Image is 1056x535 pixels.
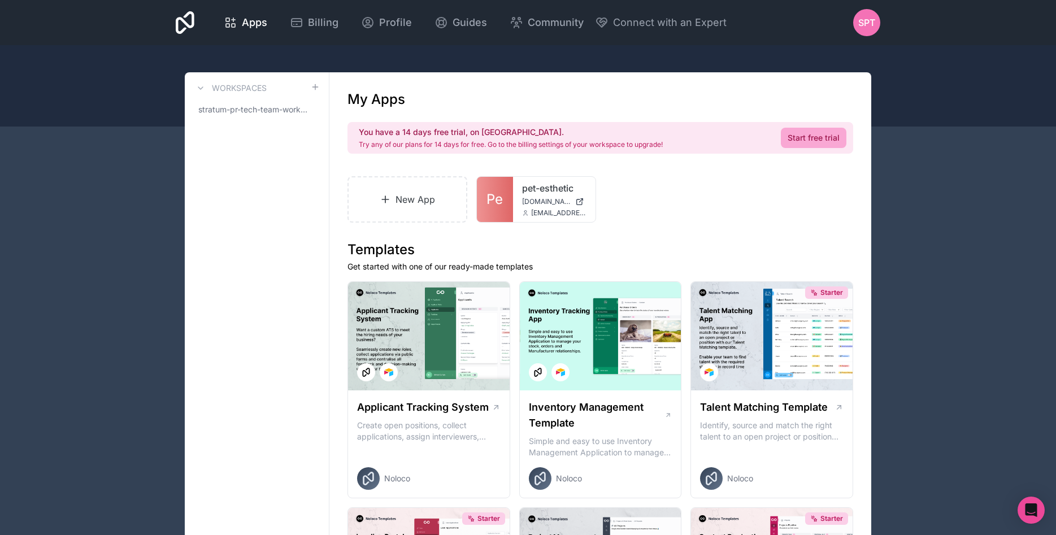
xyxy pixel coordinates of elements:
[556,368,565,377] img: Airtable Logo
[198,104,311,115] span: stratum-pr-tech-team-workspace
[781,128,846,148] a: Start free trial
[194,99,320,120] a: stratum-pr-tech-team-workspace
[477,177,513,222] a: Pe
[556,473,582,484] span: Noloco
[522,197,586,206] a: [DOMAIN_NAME]
[347,90,405,108] h1: My Apps
[212,82,267,94] h3: Workspaces
[359,140,663,149] p: Try any of our plans for 14 days for free. Go to the billing settings of your workspace to upgrade!
[281,10,347,35] a: Billing
[700,420,844,442] p: Identify, source and match the right talent to an open project or position with our Talent Matchi...
[347,261,853,272] p: Get started with one of our ready-made templates
[384,473,410,484] span: Noloco
[529,436,672,458] p: Simple and easy to use Inventory Management Application to manage your stock, orders and Manufact...
[700,399,828,415] h1: Talent Matching Template
[308,15,338,31] span: Billing
[242,15,267,31] span: Apps
[595,15,727,31] button: Connect with an Expert
[352,10,421,35] a: Profile
[357,399,489,415] h1: Applicant Tracking System
[522,197,571,206] span: [DOMAIN_NAME]
[528,15,584,31] span: Community
[529,399,664,431] h1: Inventory Management Template
[858,16,875,29] span: SPT
[425,10,496,35] a: Guides
[359,127,663,138] h2: You have a 14 days free trial, on [GEOGRAPHIC_DATA].
[522,181,586,195] a: pet-esthetic
[705,368,714,377] img: Airtable Logo
[486,190,503,208] span: Pe
[613,15,727,31] span: Connect with an Expert
[820,514,843,523] span: Starter
[347,241,853,259] h1: Templates
[357,420,501,442] p: Create open positions, collect applications, assign interviewers, centralise candidate feedback a...
[820,288,843,297] span: Starter
[531,208,586,218] span: [EMAIL_ADDRESS][DOMAIN_NAME]
[453,15,487,31] span: Guides
[379,15,412,31] span: Profile
[347,176,467,223] a: New App
[215,10,276,35] a: Apps
[727,473,753,484] span: Noloco
[1018,497,1045,524] div: Open Intercom Messenger
[194,81,267,95] a: Workspaces
[501,10,593,35] a: Community
[384,368,393,377] img: Airtable Logo
[477,514,500,523] span: Starter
